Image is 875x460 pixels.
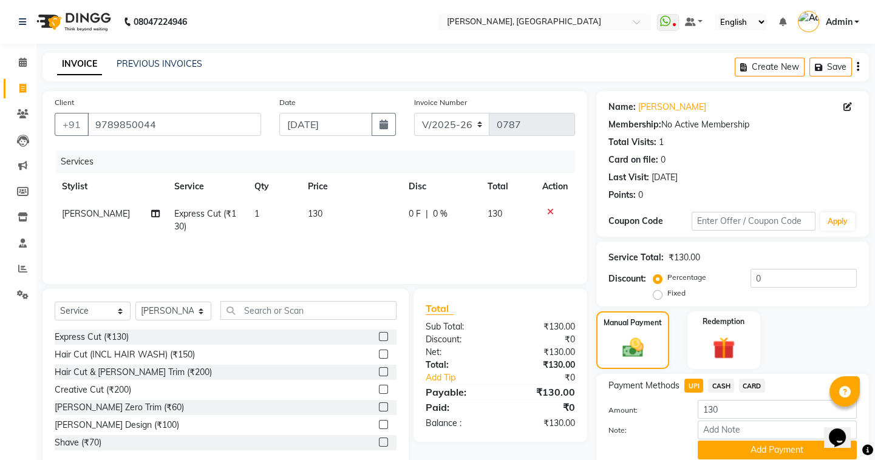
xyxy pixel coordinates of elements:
div: Creative Cut (₹200) [55,384,131,396]
span: [PERSON_NAME] [62,208,130,219]
img: _cash.svg [616,336,650,360]
label: Manual Payment [604,317,662,328]
span: Total [426,302,454,315]
th: Action [535,173,575,200]
div: Express Cut (₹130) [55,331,129,343]
div: ₹130.00 [500,359,584,371]
label: Invoice Number [414,97,467,108]
b: 08047224946 [134,5,187,39]
span: CASH [708,379,734,393]
div: [PERSON_NAME] Zero Trim (₹60) [55,401,184,414]
div: No Active Membership [608,118,857,131]
div: Service Total: [608,251,664,264]
div: Balance : [417,417,500,430]
div: [DATE] [652,171,678,184]
div: Services [56,151,584,173]
th: Price [301,173,402,200]
div: ₹0 [514,371,584,384]
div: 0 [638,189,643,201]
div: ₹130.00 [669,251,700,264]
button: Save [809,58,852,76]
div: 1 [659,136,664,149]
div: Card on file: [608,154,658,166]
label: Note: [599,425,688,436]
a: INVOICE [57,53,102,75]
div: ₹130.00 [500,417,584,430]
button: +91 [55,113,89,136]
div: Last Visit: [608,171,649,184]
label: Fixed [667,288,686,299]
div: Payable: [417,385,500,399]
div: Total: [417,359,500,371]
input: Search by Name/Mobile/Email/Code [87,113,261,136]
input: Enter Offer / Coupon Code [692,212,815,231]
div: Discount: [417,333,500,346]
div: ₹130.00 [500,320,584,333]
div: [PERSON_NAME] Design (₹100) [55,419,179,431]
a: Add Tip [417,371,514,384]
div: Hair Cut & [PERSON_NAME] Trim (₹200) [55,366,212,379]
div: 0 [661,154,666,166]
a: [PERSON_NAME] [638,101,706,113]
iframe: chat widget [824,411,863,448]
span: CARD [739,379,765,393]
img: Admin [798,11,819,32]
img: _gift.svg [706,334,742,362]
th: Total [480,173,535,200]
span: 0 F [409,208,421,220]
a: PREVIOUS INVOICES [117,58,202,69]
span: 1 [254,208,259,219]
div: Coupon Code [608,215,691,228]
span: Express Cut (₹130) [174,208,236,232]
span: Admin [825,16,852,29]
div: Name: [608,101,636,113]
span: 130 [308,208,322,219]
div: ₹0 [500,400,584,414]
input: Search or Scan [220,301,397,320]
label: Percentage [667,272,706,283]
input: Add Note [698,421,857,439]
label: Amount: [599,405,688,416]
div: Discount: [608,272,646,285]
th: Qty [247,173,301,200]
div: ₹0 [500,333,584,346]
span: 130 [488,208,502,219]
button: Create New [735,58,805,76]
button: Add Payment [698,441,857,459]
span: UPI [684,379,703,393]
div: Net: [417,346,500,359]
th: Disc [401,173,480,200]
div: Membership: [608,118,661,131]
label: Date [279,97,296,108]
label: Redemption [703,316,744,327]
img: logo [31,5,114,39]
div: Total Visits: [608,136,656,149]
th: Service [167,173,247,200]
span: | [426,208,428,220]
div: Paid: [417,400,500,414]
div: Shave (₹70) [55,436,101,449]
div: Hair Cut (INCL HAIR WASH) (₹150) [55,348,195,361]
div: ₹130.00 [500,385,584,399]
span: 0 % [433,208,448,220]
th: Stylist [55,173,167,200]
label: Client [55,97,74,108]
div: Sub Total: [417,320,500,333]
div: Points: [608,189,636,201]
div: ₹130.00 [500,346,584,359]
button: Apply [820,212,855,231]
span: Payment Methods [608,379,679,392]
input: Amount [698,400,857,419]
